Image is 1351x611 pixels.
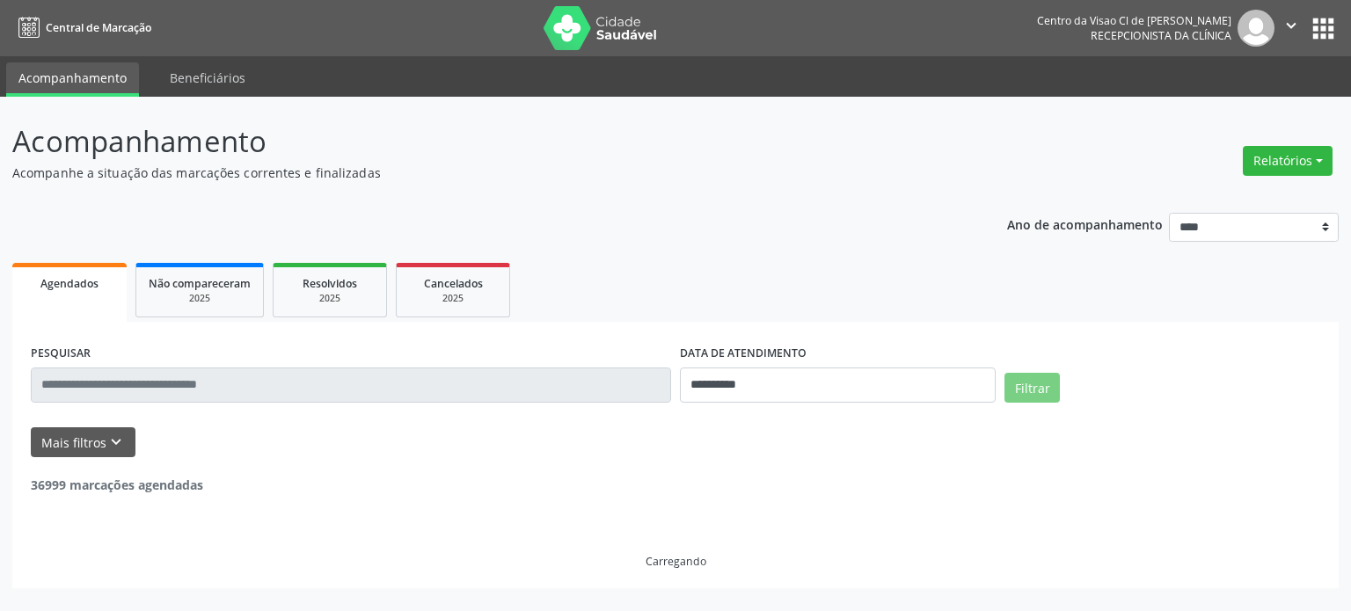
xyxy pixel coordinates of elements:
[31,476,203,493] strong: 36999 marcações agendadas
[1243,146,1333,176] button: Relatórios
[1004,373,1060,403] button: Filtrar
[157,62,258,93] a: Beneficiários
[303,276,357,291] span: Resolvidos
[12,13,151,42] a: Central de Marcação
[106,433,126,452] i: keyboard_arrow_down
[12,120,941,164] p: Acompanhamento
[31,427,135,458] button: Mais filtroskeyboard_arrow_down
[286,292,374,305] div: 2025
[424,276,483,291] span: Cancelados
[1007,213,1163,235] p: Ano de acompanhamento
[1037,13,1231,28] div: Centro da Visao Cl de [PERSON_NAME]
[1308,13,1339,44] button: apps
[12,164,941,182] p: Acompanhe a situação das marcações correntes e finalizadas
[409,292,497,305] div: 2025
[1274,10,1308,47] button: 
[40,276,99,291] span: Agendados
[646,554,706,569] div: Carregando
[31,340,91,367] label: PESQUISAR
[149,292,251,305] div: 2025
[6,62,139,97] a: Acompanhamento
[149,276,251,291] span: Não compareceram
[680,340,807,367] label: DATA DE ATENDIMENTO
[1282,16,1301,35] i: 
[46,20,151,35] span: Central de Marcação
[1091,28,1231,43] span: Recepcionista da clínica
[1238,10,1274,47] img: img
